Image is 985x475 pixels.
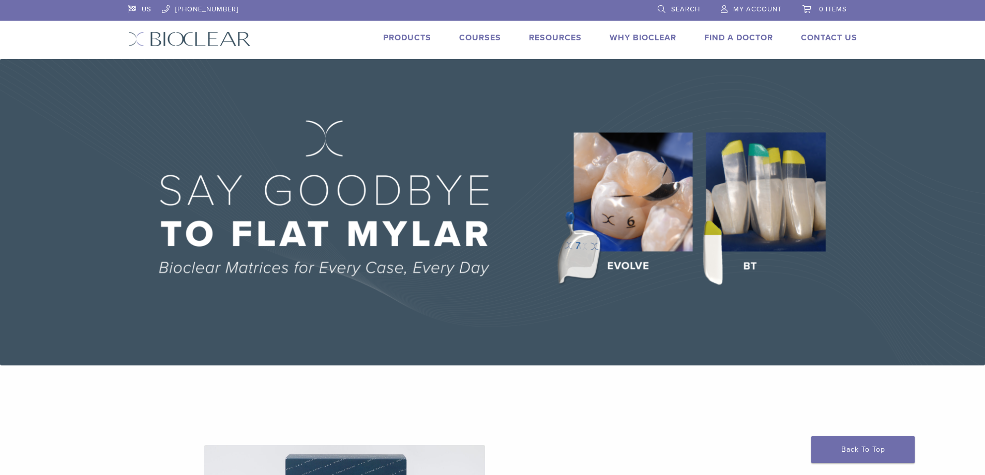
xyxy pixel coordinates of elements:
[459,33,501,43] a: Courses
[733,5,782,13] span: My Account
[671,5,700,13] span: Search
[128,32,251,47] img: Bioclear
[704,33,773,43] a: Find A Doctor
[529,33,582,43] a: Resources
[610,33,676,43] a: Why Bioclear
[811,436,915,463] a: Back To Top
[819,5,847,13] span: 0 items
[383,33,431,43] a: Products
[801,33,857,43] a: Contact Us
